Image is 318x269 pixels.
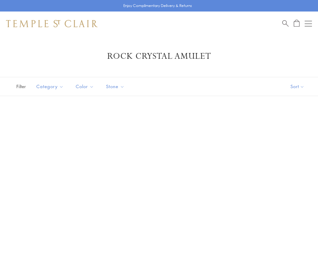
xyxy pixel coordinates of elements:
[103,83,129,90] span: Stone
[305,20,312,27] button: Open navigation
[294,20,300,27] a: Open Shopping Bag
[73,83,98,90] span: Color
[32,80,68,93] button: Category
[6,20,98,27] img: Temple St. Clair
[33,83,68,90] span: Category
[71,80,98,93] button: Color
[282,20,289,27] a: Search
[15,51,303,62] h1: Rock Crystal Amulet
[101,80,129,93] button: Stone
[277,77,318,96] button: Show sort by
[123,3,192,9] p: Enjoy Complimentary Delivery & Returns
